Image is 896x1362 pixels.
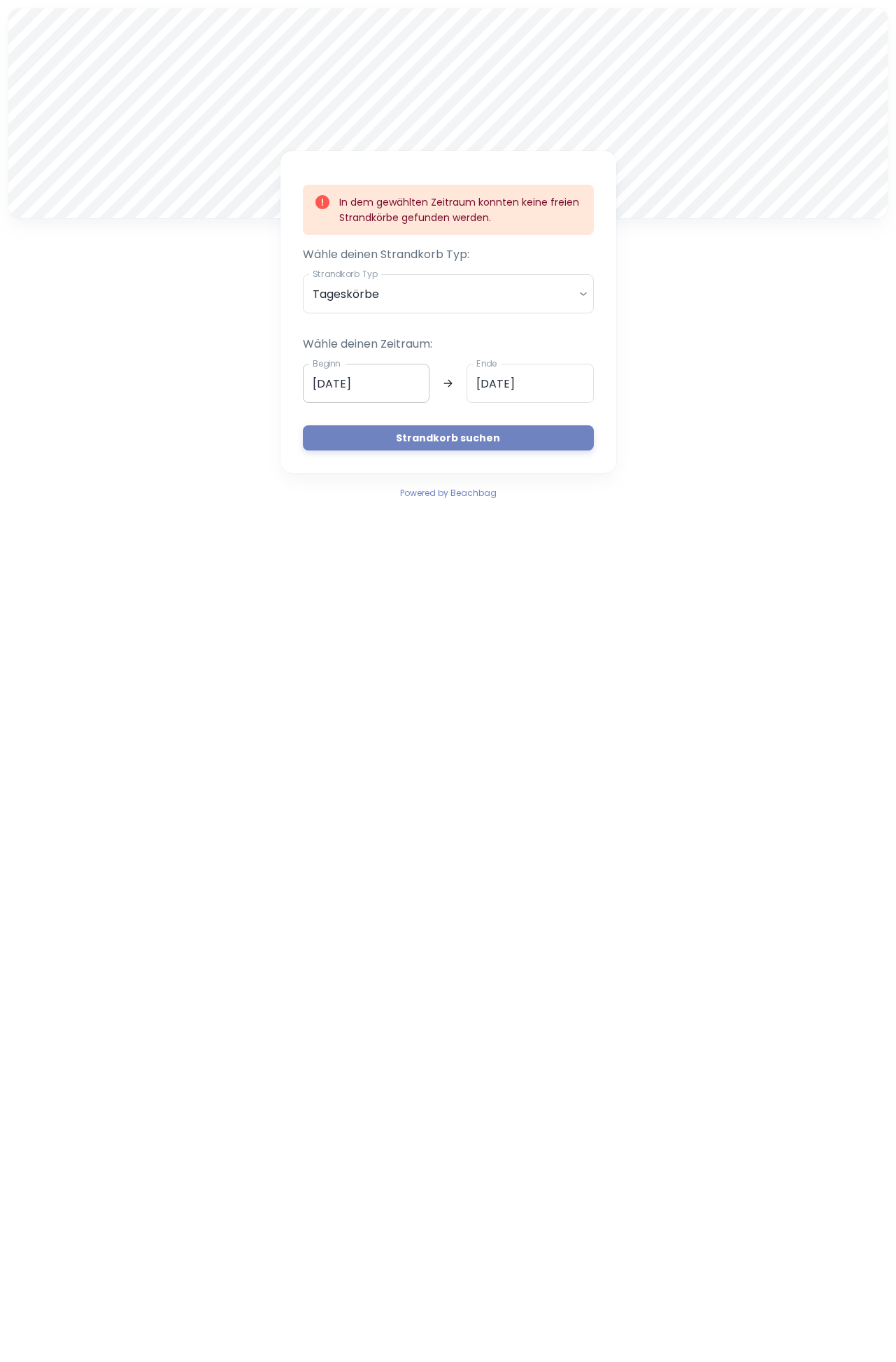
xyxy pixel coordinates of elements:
input: dd.mm.yyyy [467,364,594,403]
div: Tageskörbe [303,274,594,313]
div: In dem gewählten Zeitraum konnten keine freien Strandkörbe gefunden werden. [339,189,583,231]
a: Powered by Beachbag [400,484,497,501]
label: Ende [476,357,497,369]
button: Strandkorb suchen [303,425,594,451]
p: Wähle deinen Strandkorb Typ: [303,246,594,263]
input: dd.mm.yyyy [303,364,430,403]
span: Powered by Beachbag [400,487,497,499]
label: Beginn [313,357,341,369]
p: Wähle deinen Zeitraum: [303,336,594,353]
label: Strandkorb Typ [313,268,378,280]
